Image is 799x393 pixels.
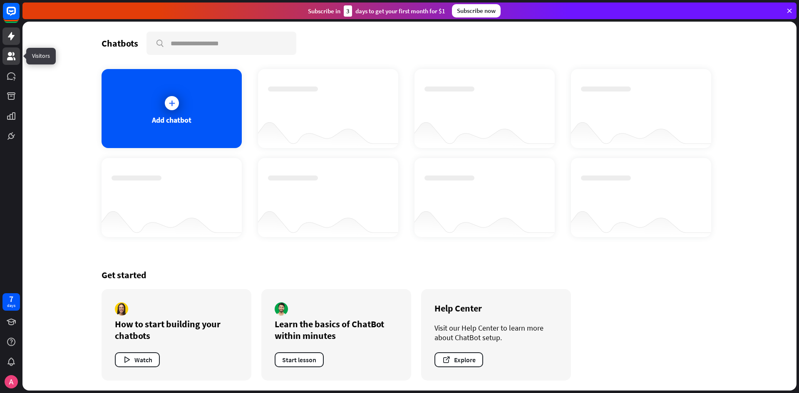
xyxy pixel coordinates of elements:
[115,318,238,341] div: How to start building your chatbots
[152,115,191,125] div: Add chatbot
[115,302,128,316] img: author
[275,302,288,316] img: author
[102,269,717,281] div: Get started
[102,37,138,49] div: Chatbots
[434,302,558,314] div: Help Center
[275,318,398,341] div: Learn the basics of ChatBot within minutes
[275,352,324,367] button: Start lesson
[434,323,558,342] div: Visit our Help Center to learn more about ChatBot setup.
[452,4,501,17] div: Subscribe now
[7,3,32,28] button: Open LiveChat chat widget
[434,352,483,367] button: Explore
[2,293,20,311] a: 7 days
[7,303,15,309] div: days
[115,352,160,367] button: Watch
[9,295,13,303] div: 7
[344,5,352,17] div: 3
[308,5,445,17] div: Subscribe in days to get your first month for $1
